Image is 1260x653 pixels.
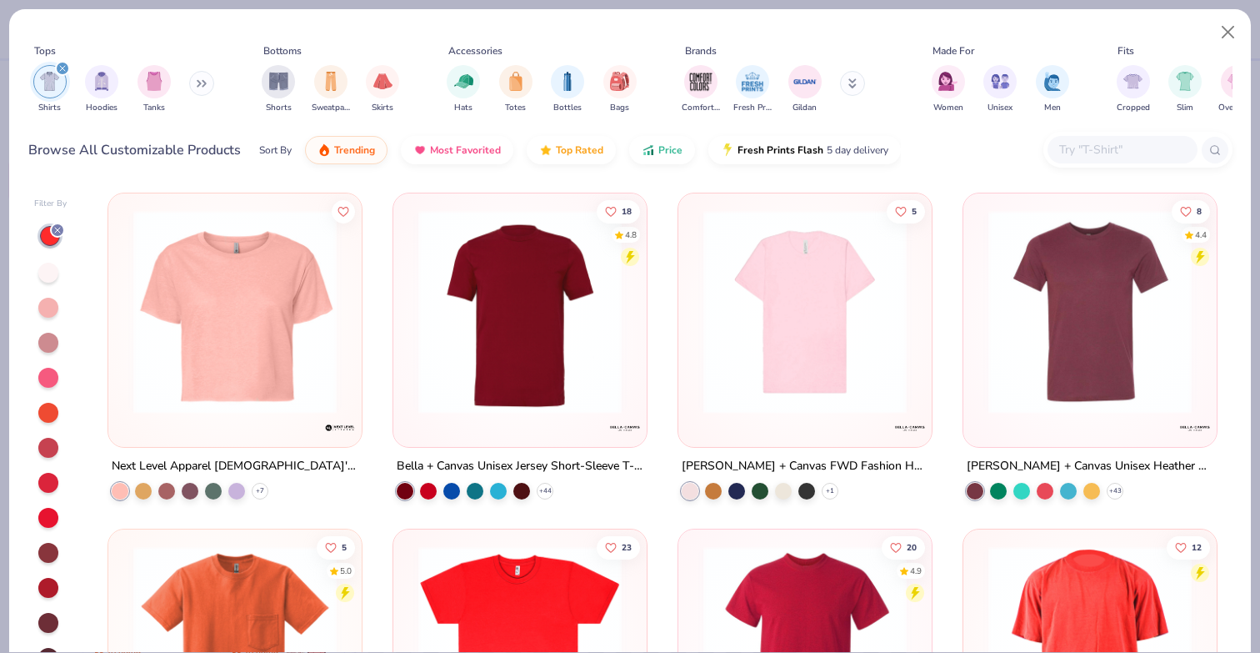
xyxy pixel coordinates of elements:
[34,43,56,58] div: Tops
[86,102,117,114] span: Hoodies
[695,210,915,414] img: c537f452-5799-4389-a3bf-0274797b8ee9
[1117,102,1150,114] span: Cropped
[507,72,525,91] img: Totes Image
[334,143,375,157] span: Trending
[991,72,1010,91] img: Unisex Image
[1192,543,1202,551] span: 12
[682,102,720,114] span: Comfort Colors
[137,65,171,114] div: filter for Tanks
[366,65,399,114] div: filter for Skirts
[912,207,917,215] span: 5
[256,486,264,496] span: + 7
[1212,17,1244,48] button: Close
[1117,65,1150,114] div: filter for Cropped
[372,102,393,114] span: Skirts
[527,136,616,164] button: Top Rated
[733,65,772,114] div: filter for Fresh Prints
[38,102,61,114] span: Shirts
[145,72,163,91] img: Tanks Image
[980,210,1200,414] img: 84c8c6d6-0148-4ae4-8e9d-eb7ce1828de2
[266,102,292,114] span: Shorts
[1108,486,1121,496] span: + 43
[603,65,637,114] button: filter button
[34,198,67,210] div: Filter By
[733,65,772,114] button: filter button
[1123,72,1142,91] img: Cropped Image
[622,207,632,215] span: 18
[1172,199,1210,223] button: Like
[499,65,532,114] button: filter button
[893,411,927,445] img: Bella + Canvas logo
[610,102,629,114] span: Bags
[740,69,765,94] img: Fresh Prints Image
[622,543,632,551] span: 23
[454,102,472,114] span: Hats
[1176,72,1194,91] img: Slim Image
[366,65,399,114] button: filter button
[733,102,772,114] span: Fresh Prints
[259,143,292,158] div: Sort By
[914,210,1134,414] img: 325ee0c4-0738-4352-ae3c-ff0e26147b81
[323,411,357,445] img: Next Level Apparel logo
[907,543,917,551] span: 20
[887,199,925,223] button: Like
[397,456,643,477] div: Bella + Canvas Unisex Jersey Short-Sleeve T-Shirt
[1168,65,1202,114] button: filter button
[1036,65,1069,114] button: filter button
[967,456,1213,477] div: [PERSON_NAME] + Canvas Unisex Heather CVC T-Shirt
[558,72,577,91] img: Bottles Image
[597,199,640,223] button: Like
[125,210,345,414] img: 7e4a5168-a105-4e54-8183-c271c647fb21
[262,65,295,114] div: filter for Shorts
[685,43,717,58] div: Brands
[788,65,822,114] button: filter button
[682,456,928,477] div: [PERSON_NAME] + Canvas FWD Fashion Heavyweight Street Tee
[312,65,350,114] button: filter button
[1168,65,1202,114] div: filter for Slim
[1218,65,1256,114] div: filter for Oversized
[630,210,850,414] img: ede7b293-a033-4668-9975-43a454ae5b79
[551,65,584,114] div: filter for Bottles
[447,65,480,114] div: filter for Hats
[410,210,630,414] img: a4253108-acec-43f3-bf03-8701b20e107c
[262,65,295,114] button: filter button
[933,102,963,114] span: Women
[932,43,974,58] div: Made For
[987,102,1012,114] span: Unisex
[983,65,1017,114] div: filter for Unisex
[658,143,682,157] span: Price
[597,535,640,559] button: Like
[85,65,118,114] div: filter for Hoodies
[1167,535,1210,559] button: Like
[85,65,118,114] button: filter button
[454,72,473,91] img: Hats Image
[1177,102,1193,114] span: Slim
[608,411,642,445] img: Bella + Canvas logo
[92,72,111,91] img: Hoodies Image
[708,136,901,164] button: Fresh Prints Flash5 day delivery
[413,143,427,157] img: most_fav.gif
[1197,207,1202,215] span: 8
[448,43,502,58] div: Accessories
[682,65,720,114] button: filter button
[1117,65,1150,114] button: filter button
[721,143,734,157] img: flash.gif
[317,535,356,559] button: Like
[1177,411,1211,445] img: Bella + Canvas logo
[1227,72,1247,91] img: Oversized Image
[625,229,637,241] div: 4.8
[539,486,552,496] span: + 44
[341,565,352,577] div: 5.0
[1195,229,1207,241] div: 4.4
[603,65,637,114] div: filter for Bags
[263,43,302,58] div: Bottoms
[932,65,965,114] div: filter for Women
[737,143,823,157] span: Fresh Prints Flash
[1218,65,1256,114] button: filter button
[112,456,358,477] div: Next Level Apparel [DEMOGRAPHIC_DATA]' Festival Cali Crop T-Shirt
[332,199,356,223] button: Like
[143,102,165,114] span: Tanks
[305,136,387,164] button: Trending
[882,535,925,559] button: Like
[322,72,340,91] img: Sweatpants Image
